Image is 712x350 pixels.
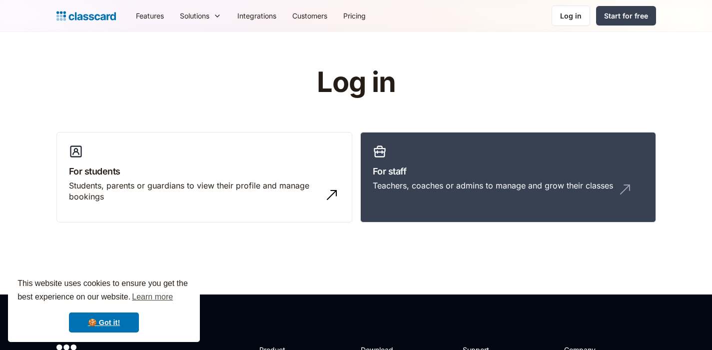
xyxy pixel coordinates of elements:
div: Students, parents or guardians to view their profile and manage bookings [69,180,320,202]
a: Start for free [596,6,656,25]
h1: Log in [197,67,515,98]
div: cookieconsent [8,268,200,342]
a: Features [128,4,172,27]
div: Start for free [604,10,648,21]
a: For staffTeachers, coaches or admins to manage and grow their classes [360,132,656,223]
div: Solutions [180,10,209,21]
h3: For staff [373,164,644,178]
div: Solutions [172,4,229,27]
a: For studentsStudents, parents or guardians to view their profile and manage bookings [56,132,352,223]
a: Pricing [335,4,374,27]
a: Customers [284,4,335,27]
a: home [56,9,116,23]
div: Log in [560,10,582,21]
a: Log in [552,5,590,26]
h3: For students [69,164,340,178]
div: Teachers, coaches or admins to manage and grow their classes [373,180,613,191]
a: Integrations [229,4,284,27]
a: dismiss cookie message [69,312,139,332]
span: This website uses cookies to ensure you get the best experience on our website. [17,277,190,304]
a: learn more about cookies [130,289,174,304]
